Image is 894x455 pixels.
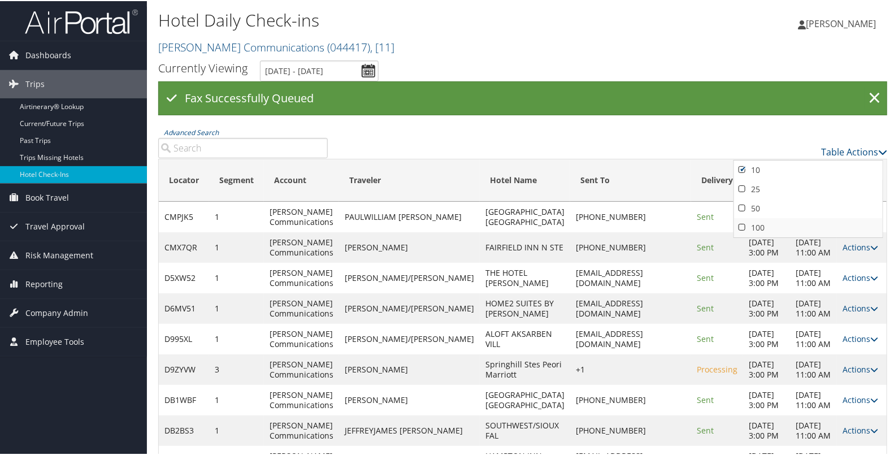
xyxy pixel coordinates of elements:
[25,69,45,97] span: Trips
[25,269,63,297] span: Reporting
[25,183,69,211] span: Book Travel
[25,7,138,34] img: airportal-logo.png
[734,217,883,236] a: 100
[25,240,93,268] span: Risk Management
[734,159,883,179] a: 10
[25,211,85,240] span: Travel Approval
[25,298,88,326] span: Company Admin
[25,40,71,68] span: Dashboards
[734,179,883,198] a: 25
[25,327,84,355] span: Employee Tools
[734,198,883,217] a: 50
